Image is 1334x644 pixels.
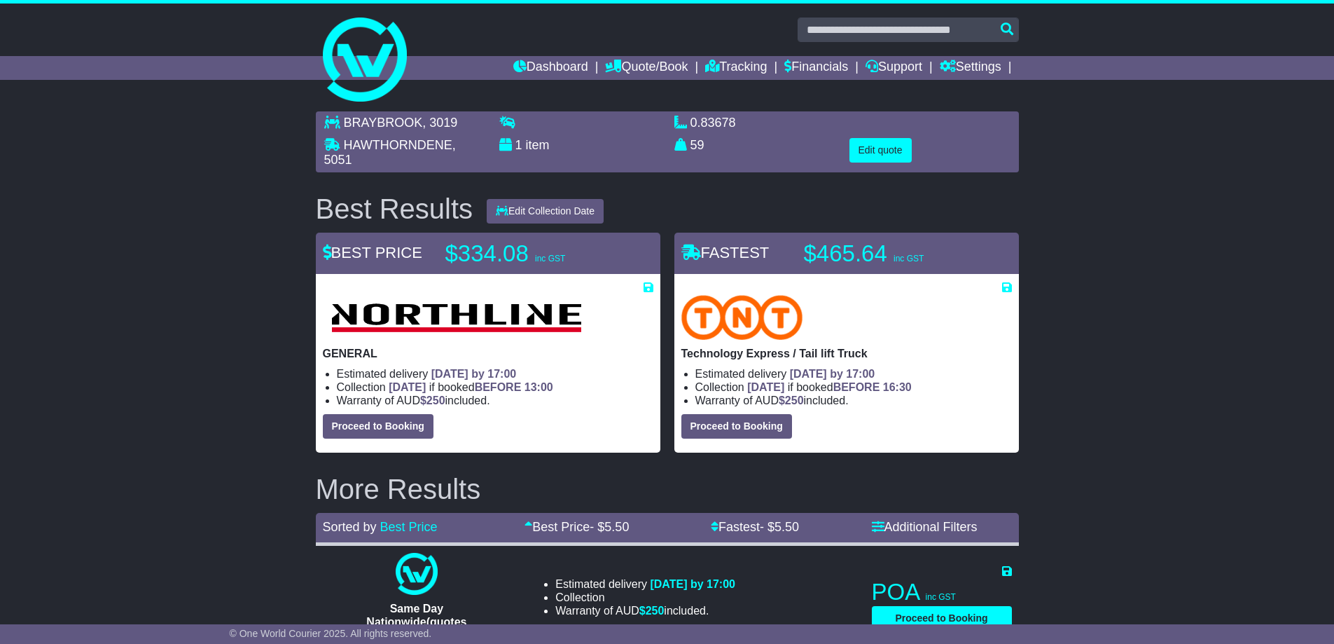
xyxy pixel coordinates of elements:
span: Same Day Nationwide(quotes take 0.5-1 hour) [366,603,466,641]
span: 250 [785,395,804,406]
span: HAWTHORNDENE [344,138,452,152]
a: Quote/Book [605,56,688,80]
span: 250 [426,395,445,406]
span: BRAYBROOK [344,116,423,130]
span: if booked [747,381,911,393]
li: Collection [337,381,653,394]
span: inc GST [535,254,565,263]
a: Financials [784,56,848,80]
span: BEST PRICE [323,244,422,261]
li: Collection [555,591,735,604]
img: TNT Domestic: Technology Express / Tail lift Truck [681,295,803,340]
span: 13:00 [524,381,553,393]
span: - $ [760,520,799,534]
a: Settings [940,56,1001,80]
span: FASTEST [681,244,770,261]
span: BEFORE [833,381,880,393]
span: $ [420,395,445,406]
span: , 3019 [422,116,457,130]
a: Fastest- $5.50 [711,520,799,534]
p: GENERAL [323,347,653,360]
p: POA [872,578,1012,606]
span: item [526,138,550,152]
span: 16:30 [883,381,912,393]
p: $465.64 [804,240,979,268]
span: - $ [590,520,629,534]
li: Estimated delivery [695,367,1012,381]
span: , 5051 [324,138,456,167]
li: Warranty of AUD included. [555,604,735,617]
span: 59 [690,138,704,152]
a: Support [866,56,922,80]
button: Edit Collection Date [487,199,604,224]
p: Technology Express / Tail lift Truck [681,347,1012,360]
span: 0.83678 [690,116,736,130]
span: Sorted by [323,520,377,534]
span: [DATE] by 17:00 [790,368,875,380]
span: 1 [515,138,522,152]
button: Proceed to Booking [323,414,433,439]
img: One World Courier: Same Day Nationwide(quotes take 0.5-1 hour) [396,553,438,595]
span: inc GST [894,254,924,263]
img: Northline Distribution: GENERAL [323,295,590,340]
span: [DATE] [389,381,426,393]
span: inc GST [926,592,956,602]
li: Warranty of AUD included. [337,394,653,407]
span: 5.50 [774,520,799,534]
a: Tracking [705,56,767,80]
li: Collection [695,381,1012,394]
li: Estimated delivery [555,577,735,591]
span: © One World Courier 2025. All rights reserved. [230,628,432,639]
span: [DATE] by 17:00 [431,368,517,380]
span: $ [779,395,804,406]
span: BEFORE [475,381,522,393]
button: Edit quote [849,138,912,163]
div: Best Results [309,193,480,224]
li: Estimated delivery [337,367,653,381]
a: Best Price- $5.50 [524,520,629,534]
span: [DATE] by 17:00 [650,578,735,590]
a: Dashboard [513,56,588,80]
button: Proceed to Booking [681,414,792,439]
span: [DATE] [747,381,784,393]
li: Warranty of AUD included. [695,394,1012,407]
a: Best Price [380,520,438,534]
span: 5.50 [604,520,629,534]
span: if booked [389,381,553,393]
span: 250 [646,605,665,617]
a: Additional Filters [872,520,978,534]
span: $ [639,605,665,617]
button: Proceed to Booking [872,606,1012,631]
h2: More Results [316,474,1019,505]
p: $334.08 [445,240,620,268]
